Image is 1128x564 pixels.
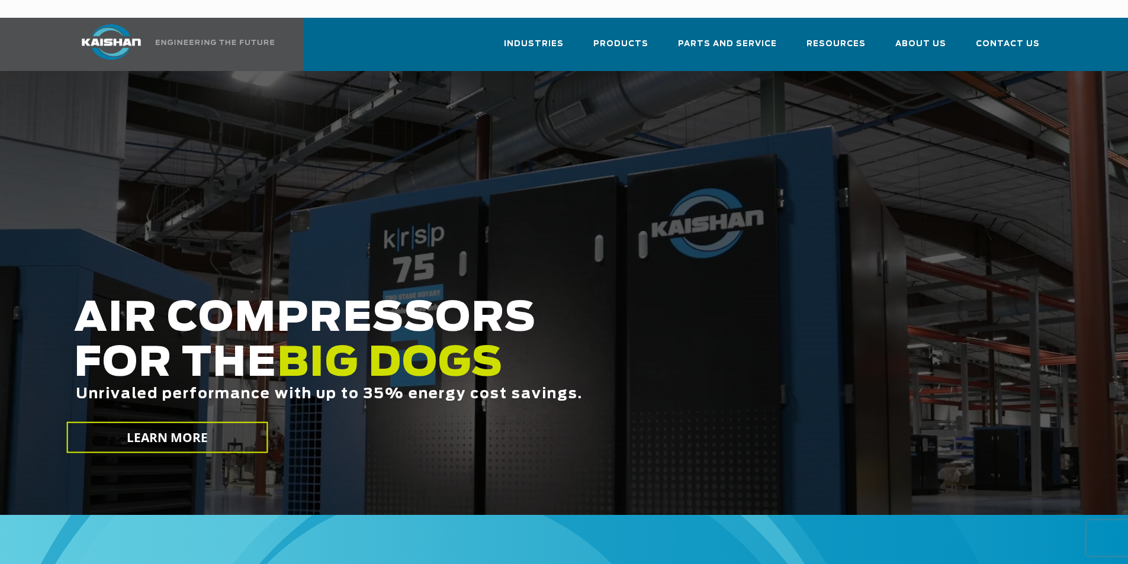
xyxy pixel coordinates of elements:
[504,37,564,51] span: Industries
[895,37,946,51] span: About Us
[504,28,564,69] a: Industries
[156,40,274,45] img: Engineering the future
[806,28,866,69] a: Resources
[66,422,268,453] a: LEARN MORE
[67,18,277,71] a: Kaishan USA
[277,344,503,384] span: BIG DOGS
[976,37,1040,51] span: Contact Us
[76,387,583,401] span: Unrivaled performance with up to 35% energy cost savings.
[678,37,777,51] span: Parts and Service
[593,28,648,69] a: Products
[67,24,156,60] img: kaishan logo
[976,28,1040,69] a: Contact Us
[74,296,889,439] h2: AIR COMPRESSORS FOR THE
[126,429,208,446] span: LEARN MORE
[895,28,946,69] a: About Us
[806,37,866,51] span: Resources
[593,37,648,51] span: Products
[678,28,777,69] a: Parts and Service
